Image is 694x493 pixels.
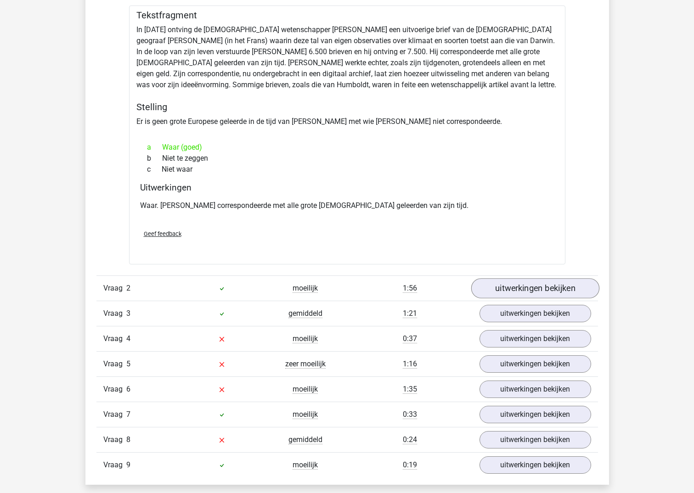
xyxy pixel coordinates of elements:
[126,334,130,343] span: 4
[103,333,126,344] span: Vraag
[140,164,554,175] div: Niet waar
[147,153,162,164] span: b
[480,355,591,373] a: uitwerkingen bekijken
[471,278,599,298] a: uitwerkingen bekijken
[480,431,591,448] a: uitwerkingen bekijken
[403,410,417,419] span: 0:33
[140,182,554,193] h4: Uitwerkingen
[403,334,417,343] span: 0:37
[288,309,322,318] span: gemiddeld
[147,142,162,153] span: a
[103,434,126,445] span: Vraag
[480,305,591,322] a: uitwerkingen bekijken
[126,435,130,444] span: 8
[103,409,126,420] span: Vraag
[480,406,591,423] a: uitwerkingen bekijken
[103,359,126,370] span: Vraag
[103,459,126,471] span: Vraag
[126,385,130,393] span: 6
[480,456,591,474] a: uitwerkingen bekijken
[144,230,181,237] span: Geef feedback
[129,6,565,264] div: In [DATE] ontving de [DEMOGRAPHIC_DATA] wetenschapper [PERSON_NAME] een uitvoerige brief van de [...
[480,330,591,347] a: uitwerkingen bekijken
[103,384,126,395] span: Vraag
[103,308,126,319] span: Vraag
[293,385,318,394] span: moeilijk
[403,309,417,318] span: 1:21
[126,359,130,368] span: 5
[403,460,417,470] span: 0:19
[293,284,318,293] span: moeilijk
[288,435,322,444] span: gemiddeld
[293,334,318,343] span: moeilijk
[126,284,130,292] span: 2
[126,460,130,469] span: 9
[293,460,318,470] span: moeilijk
[140,153,554,164] div: Niet te zeggen
[403,435,417,444] span: 0:24
[403,385,417,394] span: 1:35
[126,410,130,419] span: 7
[285,359,326,369] span: zeer moeilijk
[136,101,558,112] h5: Stelling
[136,10,558,21] h5: Tekstfragment
[147,164,162,175] span: c
[140,200,554,211] p: Waar. [PERSON_NAME] correspondeerde met alle grote [DEMOGRAPHIC_DATA] geleerden van zijn tijd.
[140,142,554,153] div: Waar (goed)
[126,309,130,318] span: 3
[403,284,417,293] span: 1:56
[403,359,417,369] span: 1:16
[480,381,591,398] a: uitwerkingen bekijken
[103,283,126,294] span: Vraag
[293,410,318,419] span: moeilijk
